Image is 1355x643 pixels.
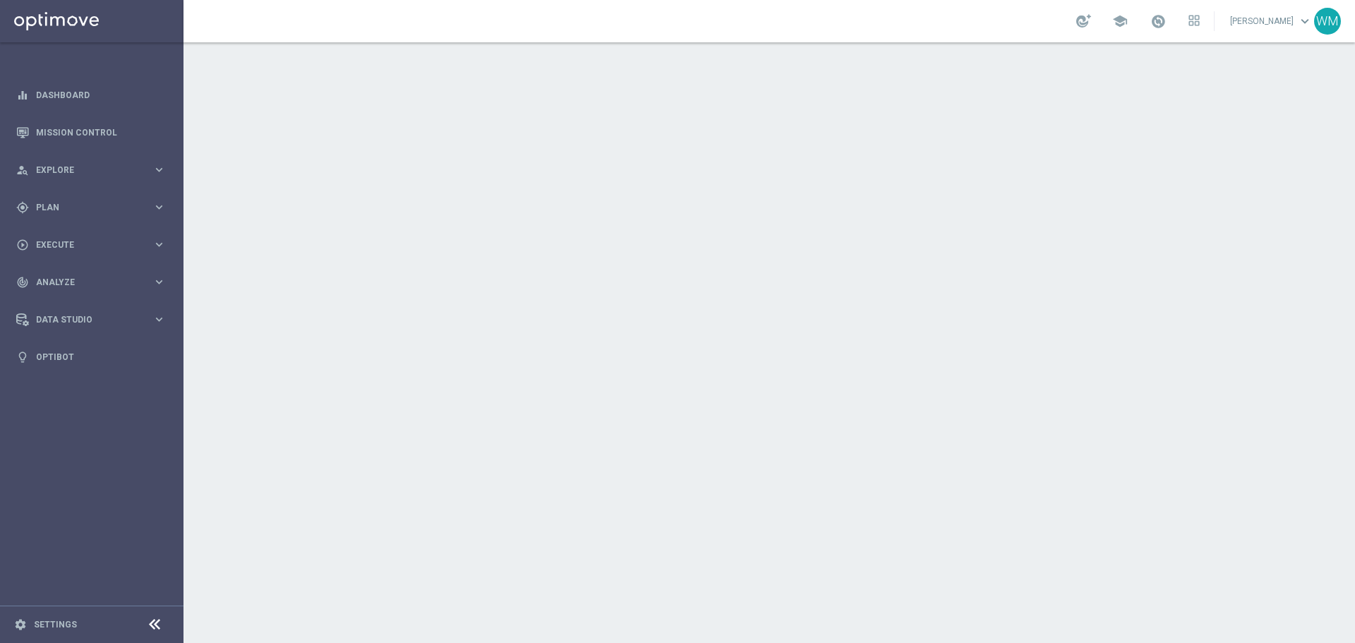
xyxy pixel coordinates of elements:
[16,127,167,138] button: Mission Control
[16,239,167,251] button: play_circle_outline Execute keyboard_arrow_right
[152,163,166,176] i: keyboard_arrow_right
[16,164,29,176] i: person_search
[1229,11,1314,32] a: [PERSON_NAME]keyboard_arrow_down
[36,114,166,151] a: Mission Control
[1314,8,1341,35] div: WM
[16,76,166,114] div: Dashboard
[16,114,166,151] div: Mission Control
[152,275,166,289] i: keyboard_arrow_right
[16,313,152,326] div: Data Studio
[152,200,166,214] i: keyboard_arrow_right
[16,201,29,214] i: gps_fixed
[16,239,152,251] div: Execute
[152,313,166,326] i: keyboard_arrow_right
[36,166,152,174] span: Explore
[16,201,152,214] div: Plan
[36,278,152,287] span: Analyze
[34,620,77,629] a: Settings
[36,241,152,249] span: Execute
[16,276,29,289] i: track_changes
[152,238,166,251] i: keyboard_arrow_right
[1112,13,1128,29] span: school
[16,89,29,102] i: equalizer
[16,164,167,176] button: person_search Explore keyboard_arrow_right
[1297,13,1313,29] span: keyboard_arrow_down
[16,164,152,176] div: Explore
[16,338,166,375] div: Optibot
[36,316,152,324] span: Data Studio
[14,618,27,631] i: settings
[16,276,152,289] div: Analyze
[36,203,152,212] span: Plan
[16,351,167,363] button: lightbulb Optibot
[16,277,167,288] button: track_changes Analyze keyboard_arrow_right
[16,314,167,325] button: Data Studio keyboard_arrow_right
[36,76,166,114] a: Dashboard
[16,202,167,213] button: gps_fixed Plan keyboard_arrow_right
[36,338,166,375] a: Optibot
[16,351,29,363] i: lightbulb
[16,239,29,251] i: play_circle_outline
[16,90,167,101] button: equalizer Dashboard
